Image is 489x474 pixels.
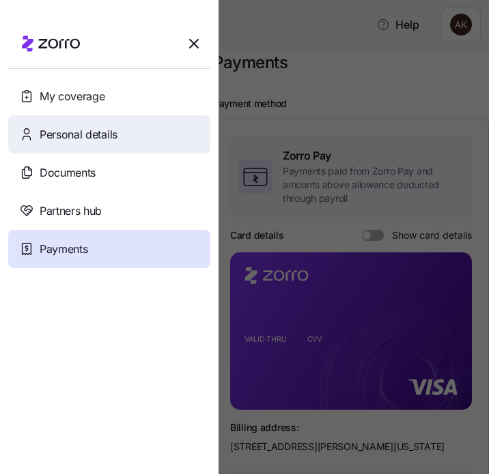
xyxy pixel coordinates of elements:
[40,203,102,220] span: Partners hub
[8,192,210,230] a: Partners hub
[8,77,210,115] a: My coverage
[8,153,210,192] a: Documents
[40,126,117,143] span: Personal details
[40,88,104,105] span: My coverage
[40,164,96,181] span: Documents
[40,241,87,258] span: Payments
[8,115,210,153] a: Personal details
[8,230,210,268] a: Payments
